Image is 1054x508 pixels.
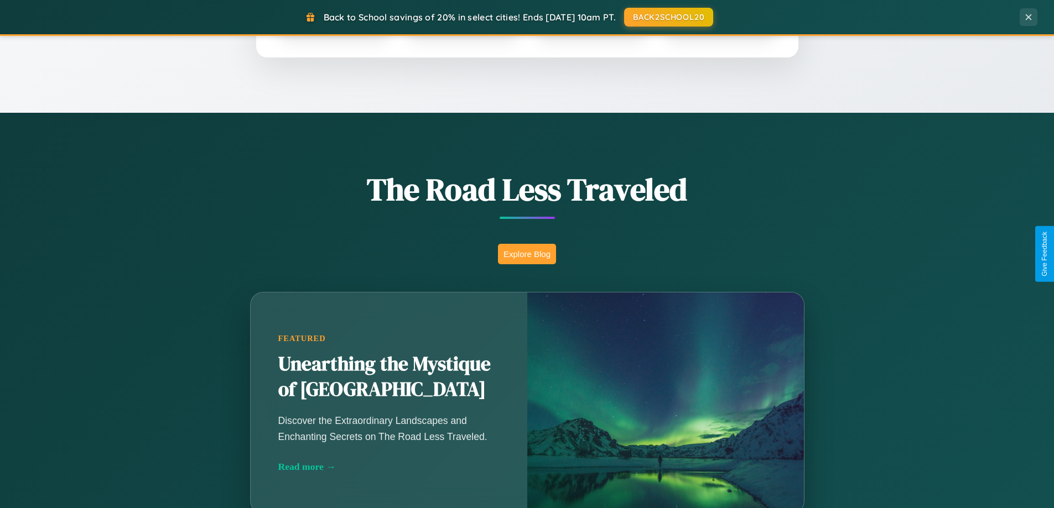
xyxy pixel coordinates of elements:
[324,12,616,23] span: Back to School savings of 20% in select cities! Ends [DATE] 10am PT.
[624,8,713,27] button: BACK2SCHOOL20
[278,352,500,402] h2: Unearthing the Mystique of [GEOGRAPHIC_DATA]
[278,334,500,343] div: Featured
[278,461,500,473] div: Read more →
[498,244,556,264] button: Explore Blog
[1041,232,1048,276] div: Give Feedback
[278,413,500,444] p: Discover the Extraordinary Landscapes and Enchanting Secrets on The Road Less Traveled.
[195,168,859,211] h1: The Road Less Traveled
